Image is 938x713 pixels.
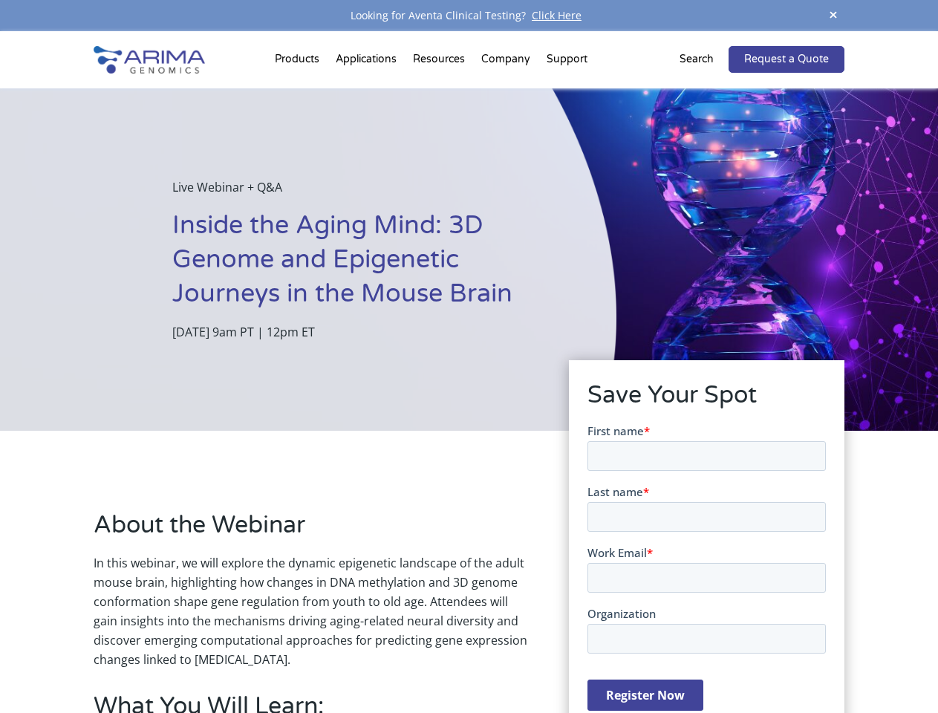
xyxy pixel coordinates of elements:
[172,178,541,209] p: Live Webinar + Q&A
[526,8,587,22] a: Click Here
[729,46,844,73] a: Request a Quote
[94,509,527,553] h2: About the Webinar
[680,50,714,69] p: Search
[94,6,844,25] div: Looking for Aventa Clinical Testing?
[94,46,205,74] img: Arima-Genomics-logo
[587,379,826,423] h2: Save Your Spot
[172,322,541,342] p: [DATE] 9am PT | 12pm ET
[94,553,527,669] p: In this webinar, we will explore the dynamic epigenetic landscape of the adult mouse brain, highl...
[172,209,541,322] h1: Inside the Aging Mind: 3D Genome and Epigenetic Journeys in the Mouse Brain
